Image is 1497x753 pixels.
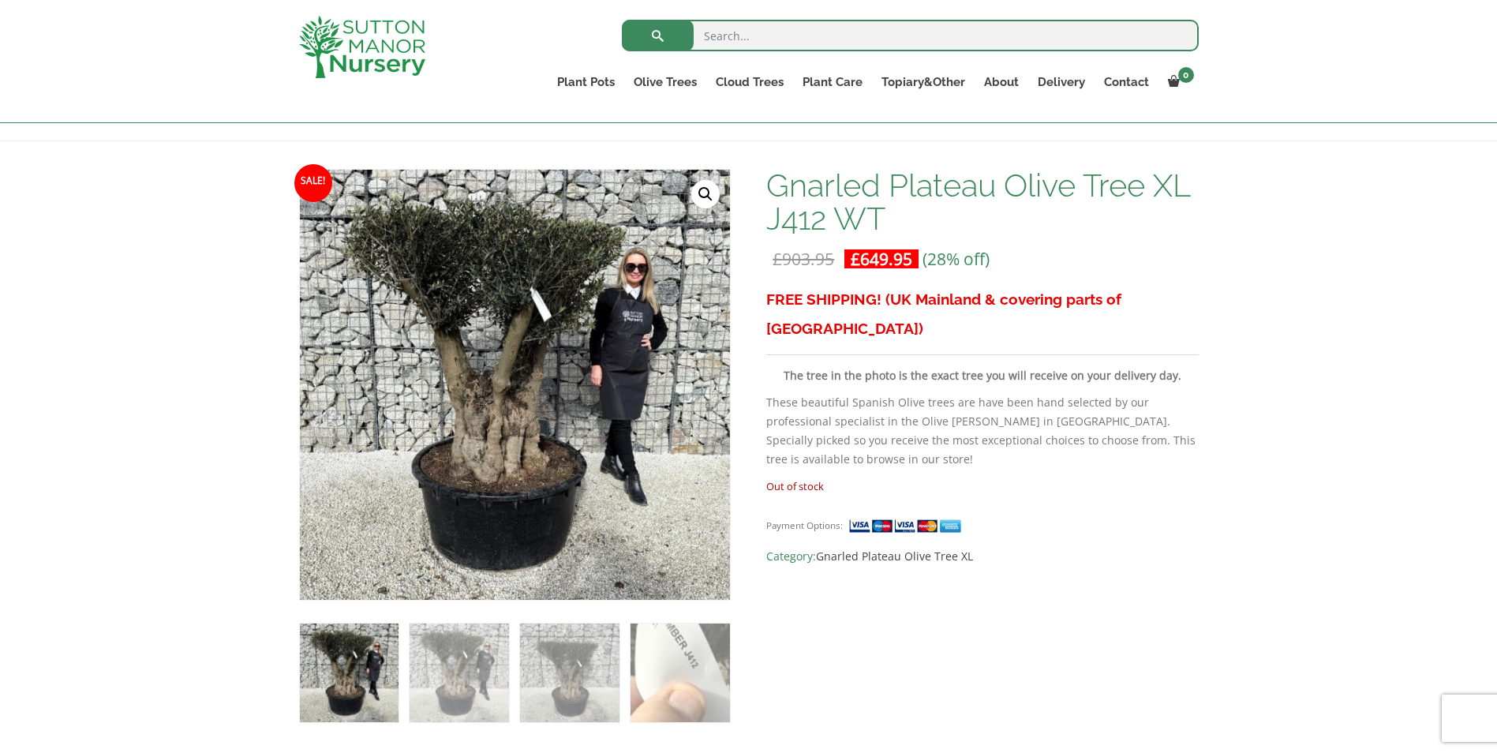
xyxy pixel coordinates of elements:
small: Payment Options: [766,519,843,531]
nav: Breadcrumbs [299,111,1199,123]
img: Gnarled Plateau Olive Tree XL J412 WT - Image 3 [520,624,619,722]
a: Contact [1095,71,1158,93]
strong: The tree in the photo is the exact tree you will receive on your delivery day. [784,368,1181,383]
input: Search... [622,20,1199,51]
a: About [975,71,1028,93]
span: 0 [1178,67,1194,83]
span: Sale! [294,164,332,202]
a: Plant Care [793,71,872,93]
img: payment supported [848,518,967,534]
a: Topiary&Other [872,71,975,93]
span: £ [773,248,782,270]
a: Delivery [1028,71,1095,93]
img: logo [299,16,425,78]
p: These beautiful Spanish Olive trees are have been hand selected by our professional specialist in... [766,393,1198,469]
a: Plant Pots [548,71,624,93]
a: Gnarled Plateau Olive Tree XL [816,549,973,564]
a: Cloud Trees [706,71,793,93]
span: (28% off) [923,248,990,270]
span: £ [851,248,860,270]
a: View full-screen image gallery [691,180,720,208]
p: Out of stock [766,477,1198,496]
img: Gnarled Plateau Olive Tree XL J412 WT - Image 2 [410,624,508,722]
img: Gnarled Plateau Olive Tree XL J412 WT [300,624,399,722]
a: 0 [1158,71,1199,93]
a: Olive Trees [624,71,706,93]
bdi: 649.95 [851,248,912,270]
h3: FREE SHIPPING! (UK Mainland & covering parts of [GEOGRAPHIC_DATA]) [766,285,1198,343]
bdi: 903.95 [773,248,834,270]
img: Gnarled Plateau Olive Tree XL J412 WT - Image 4 [631,624,729,722]
h1: Gnarled Plateau Olive Tree XL J412 WT [766,169,1198,235]
span: Category: [766,547,1198,566]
